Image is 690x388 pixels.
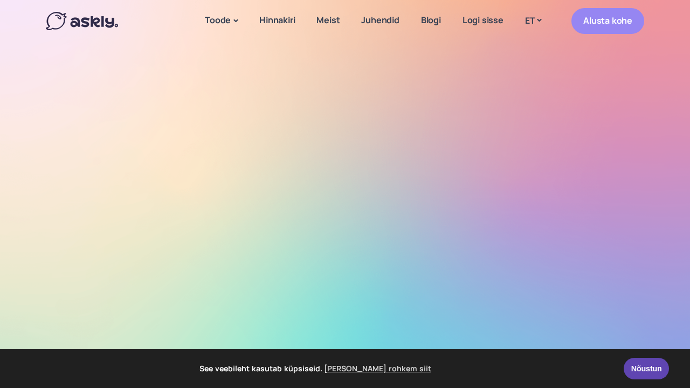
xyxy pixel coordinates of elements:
span: See veebileht kasutab küpsiseid. [16,361,616,377]
a: ET [514,13,552,29]
img: Askly [46,12,118,30]
a: learn more about cookies [322,361,433,377]
a: Alusta kohe [571,8,644,33]
a: Nõustun [624,358,669,379]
